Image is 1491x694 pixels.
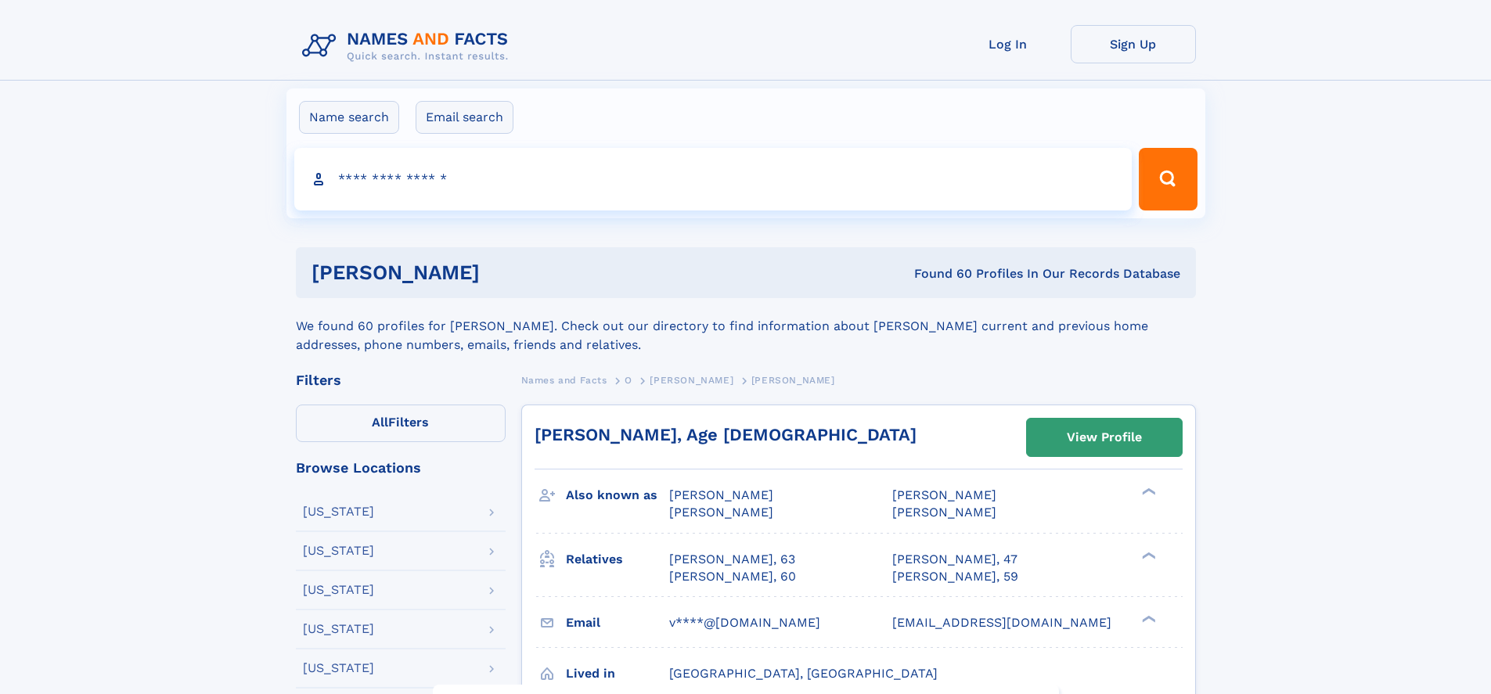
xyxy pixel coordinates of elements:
div: [US_STATE] [303,584,374,596]
label: Name search [299,101,399,134]
span: [PERSON_NAME] [751,375,835,386]
a: [PERSON_NAME], 59 [892,568,1018,585]
h3: Lived in [566,660,669,687]
div: [US_STATE] [303,623,374,635]
span: [GEOGRAPHIC_DATA], [GEOGRAPHIC_DATA] [669,666,938,681]
input: search input [294,148,1133,210]
span: O [625,375,632,386]
h3: Relatives [566,546,669,573]
a: O [625,370,632,390]
span: [PERSON_NAME] [669,505,773,520]
div: [US_STATE] [303,505,374,518]
a: [PERSON_NAME], 63 [669,551,795,568]
div: Browse Locations [296,461,506,475]
a: Sign Up [1071,25,1196,63]
span: All [372,415,388,430]
span: [PERSON_NAME] [650,375,733,386]
span: [PERSON_NAME] [669,487,773,502]
a: [PERSON_NAME], 47 [892,551,1017,568]
h3: Also known as [566,482,669,509]
div: ❯ [1138,487,1157,497]
span: [PERSON_NAME] [892,505,996,520]
a: Log In [945,25,1071,63]
div: ❯ [1138,550,1157,560]
a: View Profile [1027,419,1182,456]
div: Found 60 Profiles In Our Records Database [697,265,1180,282]
div: View Profile [1067,419,1142,455]
img: Logo Names and Facts [296,25,521,67]
div: Filters [296,373,506,387]
h1: [PERSON_NAME] [312,263,697,282]
div: [US_STATE] [303,662,374,674]
label: Email search [416,101,513,134]
h3: Email [566,609,669,636]
div: We found 60 profiles for [PERSON_NAME]. Check out our directory to find information about [PERSON... [296,298,1196,354]
span: [PERSON_NAME] [892,487,996,502]
div: [US_STATE] [303,545,374,557]
a: Names and Facts [521,370,607,390]
a: [PERSON_NAME], 60 [669,568,796,585]
span: [EMAIL_ADDRESS][DOMAIN_NAME] [892,615,1111,630]
div: ❯ [1138,613,1157,624]
button: Search Button [1139,148,1197,210]
label: Filters [296,405,506,442]
a: [PERSON_NAME] [650,370,733,390]
a: [PERSON_NAME], Age [DEMOGRAPHIC_DATA] [535,425,917,444]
